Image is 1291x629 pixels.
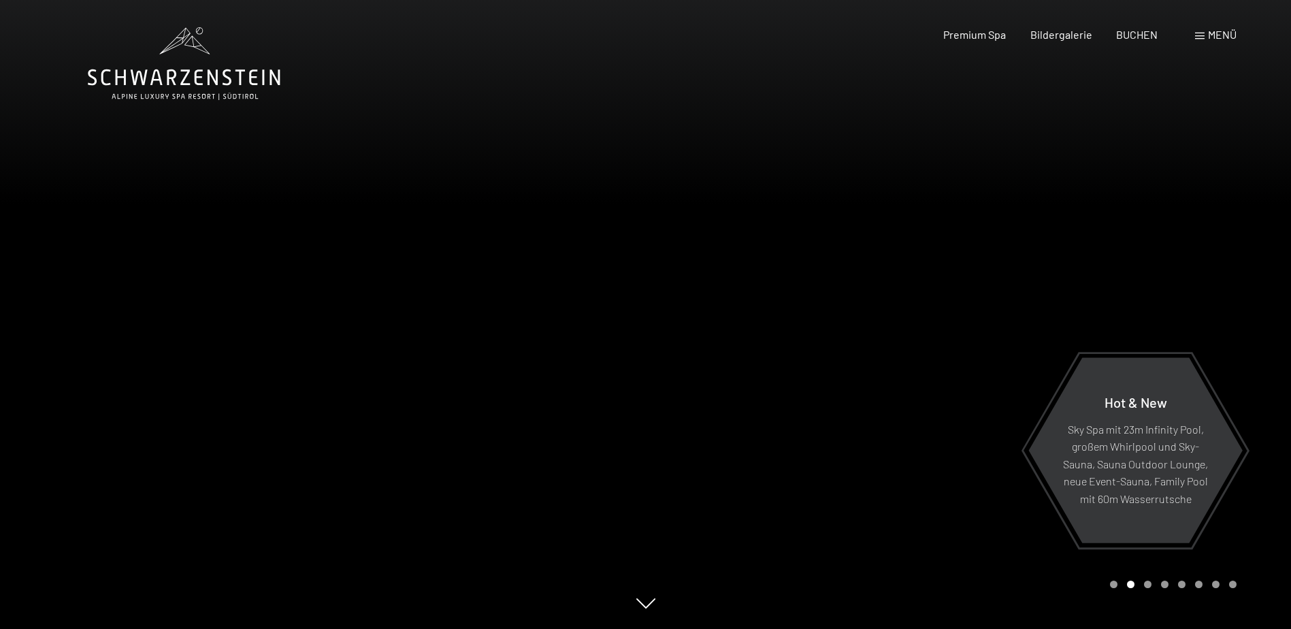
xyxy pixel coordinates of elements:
a: Bildergalerie [1030,28,1092,41]
div: Carousel Page 6 [1195,581,1203,588]
span: Hot & New [1105,393,1167,410]
p: Sky Spa mit 23m Infinity Pool, großem Whirlpool und Sky-Sauna, Sauna Outdoor Lounge, neue Event-S... [1062,420,1209,507]
div: Carousel Page 5 [1178,581,1186,588]
div: Carousel Page 7 [1212,581,1220,588]
div: Carousel Page 3 [1144,581,1151,588]
div: Carousel Page 4 [1161,581,1169,588]
div: Carousel Page 1 [1110,581,1117,588]
div: Carousel Pagination [1105,581,1237,588]
a: Hot & New Sky Spa mit 23m Infinity Pool, großem Whirlpool und Sky-Sauna, Sauna Outdoor Lounge, ne... [1028,357,1243,544]
div: Carousel Page 2 (Current Slide) [1127,581,1134,588]
div: Carousel Page 8 [1229,581,1237,588]
a: Premium Spa [943,28,1006,41]
span: Menü [1208,28,1237,41]
a: BUCHEN [1116,28,1158,41]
